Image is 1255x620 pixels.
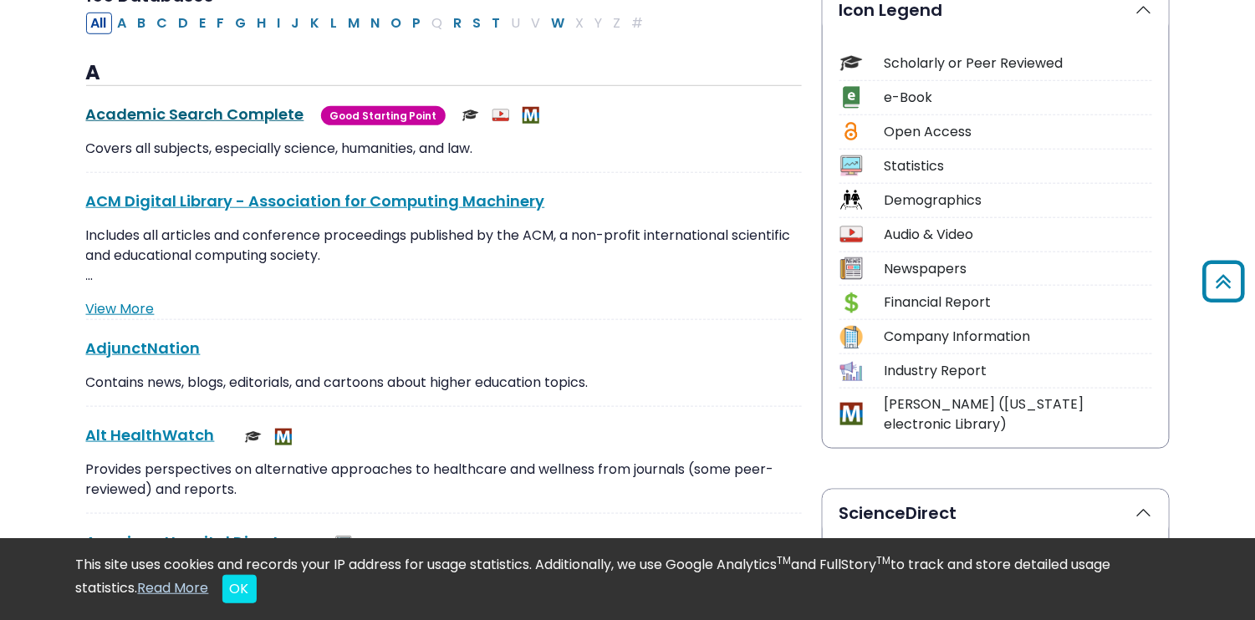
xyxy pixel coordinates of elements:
[245,429,262,445] img: Scholarly or Peer Reviewed
[195,13,212,34] button: Filter Results E
[1197,268,1251,296] a: Back to Top
[885,259,1152,279] div: Newspapers
[408,13,426,34] button: Filter Results P
[222,575,257,603] button: Close
[86,460,802,500] p: Provides perspectives on alternative approaches to healthcare and wellness from journals (some pe...
[86,299,155,318] a: View More
[885,225,1152,245] div: Audio & Video
[468,13,487,34] button: Filter Results S
[840,86,863,109] img: Icon e-Book
[487,13,506,34] button: Filter Results T
[523,107,539,124] img: MeL (Michigan electronic Library)
[344,13,365,34] button: Filter Results M
[86,191,545,211] a: ACM Digital Library - Association for Computing Machinery
[321,106,446,125] span: Good Starting Point
[840,155,863,177] img: Icon Statistics
[778,553,792,567] sup: TM
[840,223,863,246] img: Icon Audio & Video
[212,13,230,34] button: Filter Results F
[885,88,1152,108] div: e-Book
[86,338,201,358] a: AdjunctNation
[86,226,802,286] p: Includes all articles and conference proceedings published by the ACM, a non-profit international...
[386,13,407,34] button: Filter Results O
[152,13,173,34] button: Filter Results C
[86,373,802,393] p: Contains news, blogs, editorials, and cartoons about higher education topics.
[86,13,650,32] div: Alpha-list to filter by first letter of database name
[287,13,305,34] button: Filter Results J
[840,189,863,211] img: Icon Demographics
[840,326,863,348] img: Icon Company Information
[133,13,151,34] button: Filter Results B
[885,122,1152,142] div: Open Access
[86,424,215,445] a: Alt HealthWatch
[253,13,272,34] button: Filter Results H
[174,13,194,34] button: Filter Results D
[840,403,863,425] img: Icon MeL (Michigan electronic Library)
[840,292,863,314] img: Icon Financial Report
[885,292,1152,313] div: Financial Report
[547,13,570,34] button: Filter Results W
[885,394,1152,435] div: [PERSON_NAME] ([US_STATE] electronic Library)
[86,13,112,34] button: All
[840,52,863,74] img: Icon Scholarly or Peer Reviewed
[885,156,1152,176] div: Statistics
[231,13,252,34] button: Filter Results G
[335,536,352,552] img: Statistics
[275,429,292,445] img: MeL (Michigan electronic Library)
[885,191,1152,211] div: Demographics
[823,490,1169,536] button: ScienceDirect
[273,13,286,34] button: Filter Results I
[885,327,1152,347] div: Company Information
[86,104,304,125] a: Academic Search Complete
[86,531,305,552] a: American Hospital Directory
[86,139,802,159] p: Covers all subjects, especially science, humanities, and law.
[306,13,325,34] button: Filter Results K
[449,13,467,34] button: Filter Results R
[840,257,863,280] img: Icon Newspapers
[840,360,863,383] img: Icon Industry Report
[86,61,802,86] h3: A
[113,13,132,34] button: Filter Results A
[877,553,891,567] sup: TM
[366,13,385,34] button: Filter Results N
[885,53,1152,74] div: Scholarly or Peer Reviewed
[326,13,343,34] button: Filter Results L
[885,361,1152,381] div: Industry Report
[841,120,862,143] img: Icon Open Access
[462,107,479,124] img: Scholarly or Peer Reviewed
[492,107,509,124] img: Audio & Video
[76,555,1180,603] div: This site uses cookies and records your IP address for usage statistics. Additionally, we use Goo...
[138,578,209,597] a: Read More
